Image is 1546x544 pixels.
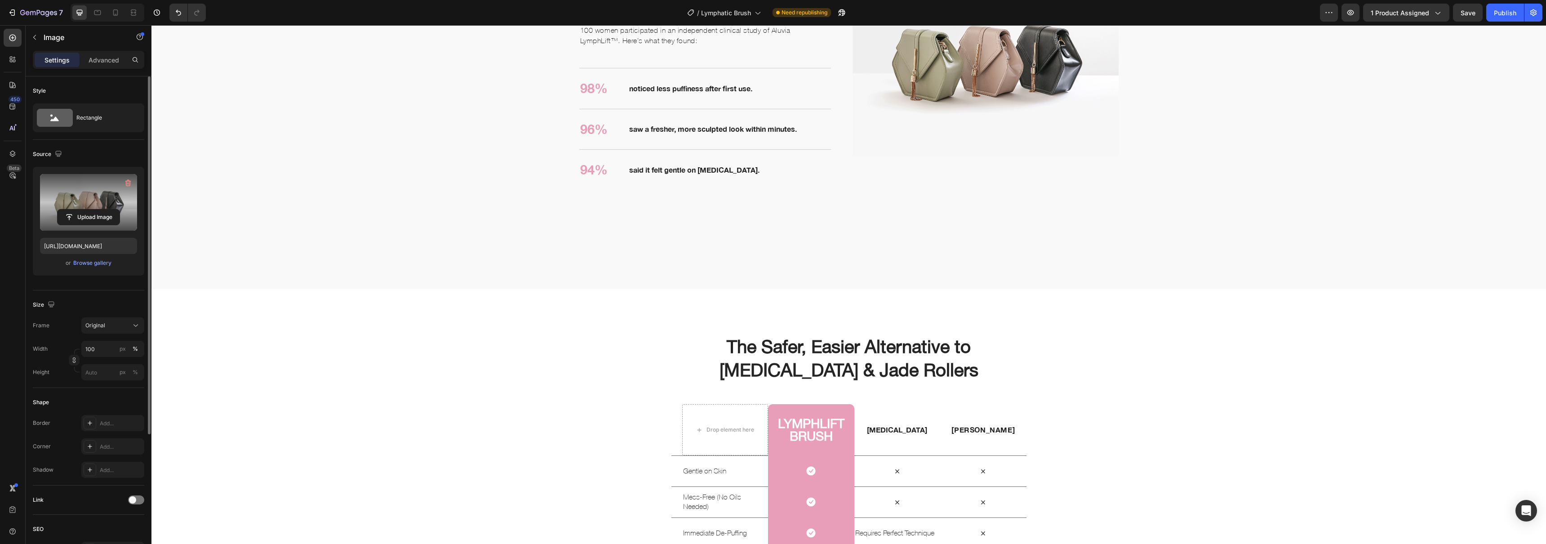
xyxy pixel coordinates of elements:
div: Open Intercom Messenger [1515,500,1537,522]
button: px [130,343,141,354]
div: Border [33,419,50,427]
button: Original [81,317,144,334]
iframe: Design area [151,25,1546,544]
span: Original [85,321,105,330]
div: 450 [9,96,22,103]
p: Immediate De-Puffing [532,503,616,513]
label: Height [33,368,49,376]
div: Add... [100,419,142,428]
div: SEO [33,525,44,533]
div: Undo/Redo [169,4,206,22]
p: Advanced [89,55,119,65]
div: px [120,345,126,353]
h2: The Safer, Easier Alternative to [MEDICAL_DATA] & Jade Rollers [520,309,875,357]
div: px [120,368,126,376]
p: saw a fresher, more sculpted look within minutes. [478,99,645,109]
p: Image [44,32,120,43]
span: Lymphatic Brush [701,8,751,18]
div: Style [33,87,46,95]
input: px% [81,341,144,357]
span: or [66,258,71,268]
p: [MEDICAL_DATA] [704,400,788,410]
div: Corner [33,442,51,450]
button: 7 [4,4,67,22]
p: 98% [429,55,456,72]
span: / [697,8,699,18]
div: Browse gallery [73,259,111,267]
p: 94% [429,136,456,153]
span: Save [1461,9,1475,17]
p: Settings [44,55,70,65]
button: % [117,367,128,378]
p: 7 [59,7,63,18]
button: 1 product assigned [1363,4,1449,22]
h2: LymphLift Brush [626,391,694,418]
p: Gentle on Skin [532,441,616,450]
p: said it felt gentle on [MEDICAL_DATA]. [478,140,608,150]
label: Frame [33,321,49,330]
div: Publish [1494,8,1516,18]
div: Add... [100,466,142,474]
p: 96% [429,96,456,113]
div: Drop element here [555,401,603,408]
p: Mess-Free (No Oils Needed) [532,467,616,486]
button: Browse gallery [73,259,112,268]
button: Save [1453,4,1483,22]
p: Requires Perfect Technique [704,503,788,513]
div: Beta [7,165,22,172]
div: Add... [100,443,142,451]
div: Shape [33,398,49,406]
div: % [133,345,138,353]
p: noticed less puffiness after first use. [478,59,601,68]
span: Need republishing [782,9,827,17]
label: Width [33,345,48,353]
div: Shadow [33,466,53,474]
button: px [130,367,141,378]
span: 1 product assigned [1371,8,1429,18]
button: Publish [1486,4,1524,22]
input: https://example.com/image.jpg [40,238,137,254]
p: [PERSON_NAME] [790,400,874,410]
input: px% [81,364,144,380]
div: Size [33,299,57,311]
button: % [117,343,128,354]
div: Link [33,496,44,504]
div: Rectangle [76,107,131,128]
div: Source [33,148,64,161]
div: % [133,368,138,376]
button: Upload Image [57,209,120,225]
